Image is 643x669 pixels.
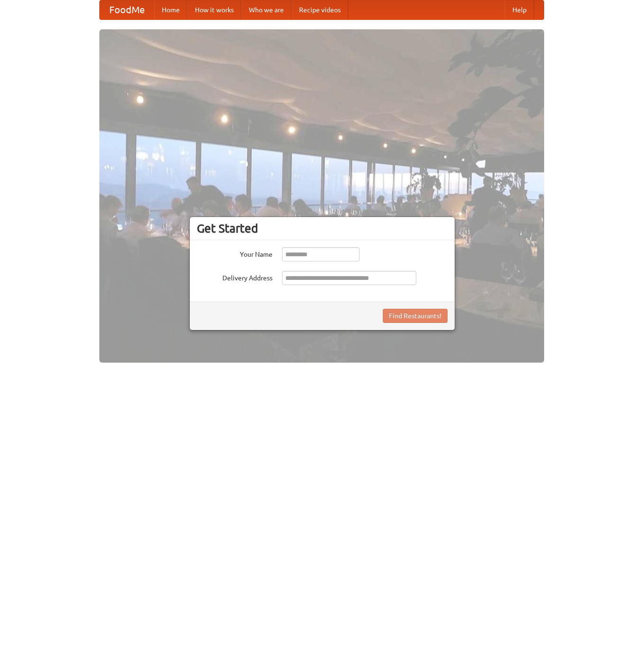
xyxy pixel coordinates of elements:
[197,221,448,235] h3: Get Started
[291,0,348,19] a: Recipe videos
[100,0,154,19] a: FoodMe
[383,309,448,323] button: Find Restaurants!
[197,271,273,283] label: Delivery Address
[154,0,187,19] a: Home
[241,0,291,19] a: Who we are
[505,0,534,19] a: Help
[187,0,241,19] a: How it works
[197,247,273,259] label: Your Name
